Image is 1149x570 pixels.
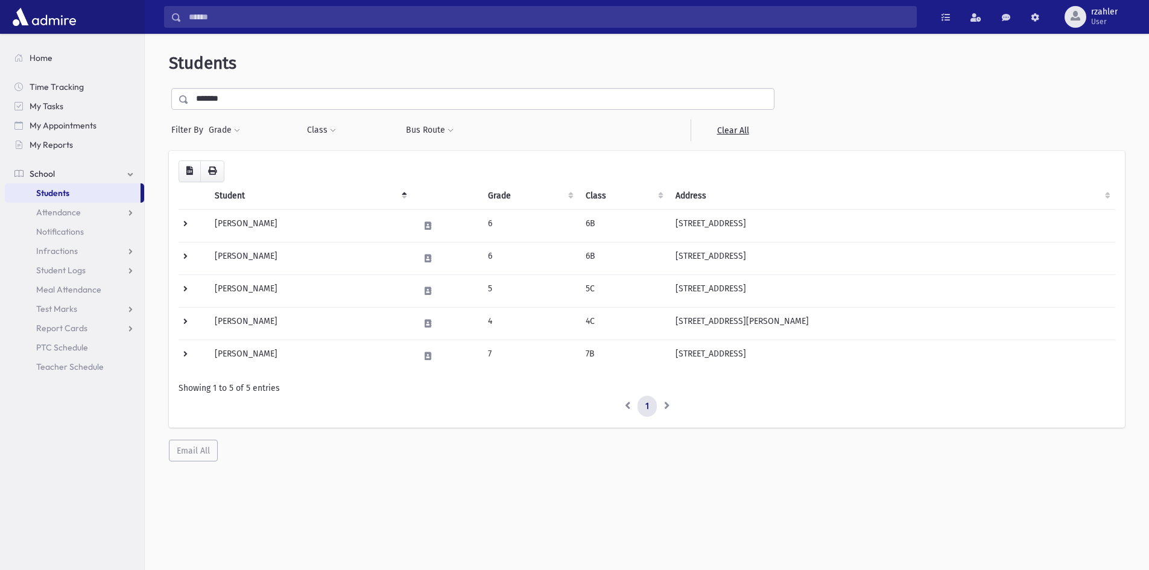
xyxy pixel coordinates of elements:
[207,182,411,210] th: Student: activate to sort column descending
[182,6,916,28] input: Search
[668,340,1115,372] td: [STREET_ADDRESS]
[306,119,337,141] button: Class
[5,357,144,376] a: Teacher Schedule
[578,274,668,307] td: 5C
[207,274,411,307] td: [PERSON_NAME]
[5,318,144,338] a: Report Cards
[207,242,411,274] td: [PERSON_NAME]
[1091,7,1118,17] span: rzahler
[30,120,97,131] span: My Appointments
[179,160,201,182] button: CSV
[5,164,144,183] a: School
[36,284,101,295] span: Meal Attendance
[5,338,144,357] a: PTC Schedule
[578,242,668,274] td: 6B
[691,119,774,141] a: Clear All
[5,116,144,135] a: My Appointments
[5,48,144,68] a: Home
[169,440,218,461] button: Email All
[36,226,84,237] span: Notifications
[207,209,411,242] td: [PERSON_NAME]
[1091,17,1118,27] span: User
[5,97,144,116] a: My Tasks
[481,182,578,210] th: Grade: activate to sort column ascending
[5,77,144,97] a: Time Tracking
[30,139,73,150] span: My Reports
[578,182,668,210] th: Class: activate to sort column ascending
[169,53,236,73] span: Students
[36,323,87,334] span: Report Cards
[481,307,578,340] td: 4
[405,119,454,141] button: Bus Route
[5,183,141,203] a: Students
[5,280,144,299] a: Meal Attendance
[5,203,144,222] a: Attendance
[5,261,144,280] a: Student Logs
[36,342,88,353] span: PTC Schedule
[208,119,241,141] button: Grade
[30,168,55,179] span: School
[30,81,84,92] span: Time Tracking
[638,396,657,417] a: 1
[578,209,668,242] td: 6B
[481,340,578,372] td: 7
[578,307,668,340] td: 4C
[481,209,578,242] td: 6
[481,242,578,274] td: 6
[207,307,411,340] td: [PERSON_NAME]
[668,182,1115,210] th: Address: activate to sort column ascending
[30,52,52,63] span: Home
[36,265,86,276] span: Student Logs
[668,242,1115,274] td: [STREET_ADDRESS]
[179,382,1115,394] div: Showing 1 to 5 of 5 entries
[207,340,411,372] td: [PERSON_NAME]
[36,303,77,314] span: Test Marks
[36,188,69,198] span: Students
[10,5,79,29] img: AdmirePro
[481,274,578,307] td: 5
[30,101,63,112] span: My Tasks
[5,135,144,154] a: My Reports
[668,307,1115,340] td: [STREET_ADDRESS][PERSON_NAME]
[36,245,78,256] span: Infractions
[5,299,144,318] a: Test Marks
[36,361,104,372] span: Teacher Schedule
[668,274,1115,307] td: [STREET_ADDRESS]
[5,222,144,241] a: Notifications
[200,160,224,182] button: Print
[668,209,1115,242] td: [STREET_ADDRESS]
[578,340,668,372] td: 7B
[36,207,81,218] span: Attendance
[171,124,208,136] span: Filter By
[5,241,144,261] a: Infractions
